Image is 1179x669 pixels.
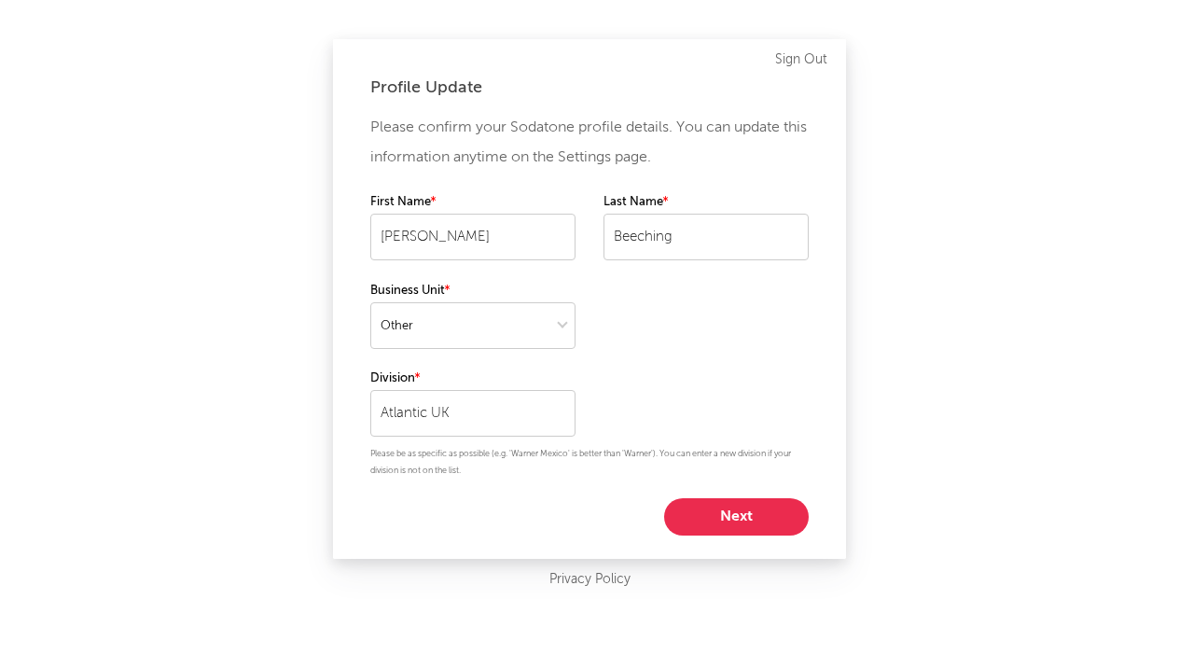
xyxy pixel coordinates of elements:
p: Please confirm your Sodatone profile details. You can update this information anytime on the Sett... [370,113,809,173]
button: Next [664,498,809,536]
label: Division [370,368,576,390]
a: Privacy Policy [549,568,631,592]
label: Business Unit [370,280,576,302]
input: Your last name [603,214,809,260]
label: Last Name [603,191,809,214]
a: Sign Out [775,49,827,71]
p: Please be as specific as possible (e.g. 'Warner Mexico' is better than 'Warner'). You can enter a... [370,446,809,480]
label: First Name [370,191,576,214]
input: Your first name [370,214,576,260]
div: Profile Update [370,77,809,99]
input: Your division [370,390,576,437]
